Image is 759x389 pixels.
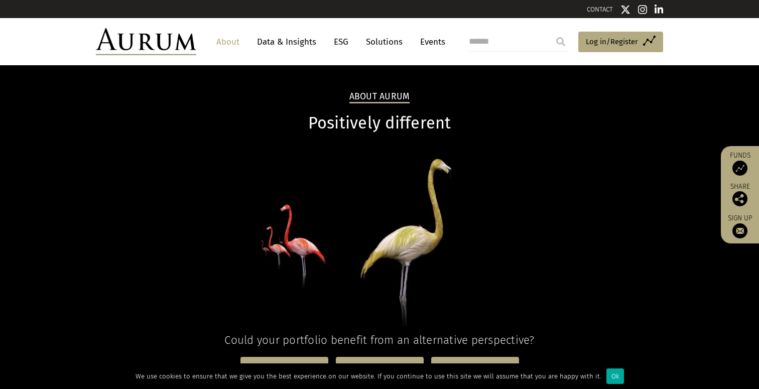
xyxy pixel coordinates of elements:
a: ESG [329,33,353,51]
a: Data & Insights [252,33,321,51]
a: Log in/Register [578,32,663,53]
a: CONTACT [587,6,613,13]
h1: Positively different [96,113,663,133]
img: Instagram icon [638,5,647,15]
img: Share this post [732,191,747,206]
a: Solutions [361,33,408,51]
a: Awards [336,357,424,380]
div: Share [726,183,754,206]
img: Aurum [96,28,196,55]
img: Twitter icon [620,5,630,15]
h4: Could your portfolio benefit from an alternative perspective? [96,333,663,347]
div: Ok [606,368,624,384]
img: Linkedin icon [655,5,664,15]
a: About [211,33,244,51]
a: News [240,357,328,380]
h2: About Aurum [349,91,410,103]
span: Log in/Register [586,36,638,48]
input: Submit [551,32,571,52]
a: Funds [726,151,754,176]
img: Sign up to our newsletter [732,223,747,238]
a: Events [415,33,445,51]
a: Sign up [726,214,754,238]
a: People [431,357,519,380]
img: Access Funds [732,161,747,176]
